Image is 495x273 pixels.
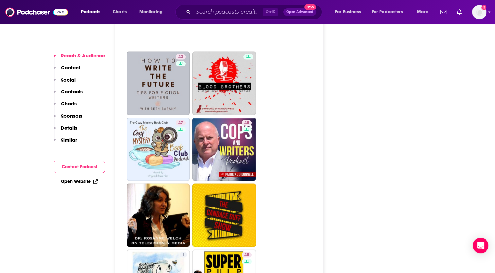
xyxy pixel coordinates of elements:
a: Show notifications dropdown [454,7,464,18]
button: open menu [330,7,369,17]
p: Similar [61,137,77,143]
input: Search podcasts, credits, & more... [193,7,263,17]
svg: Add a profile image [481,5,486,10]
a: Charts [108,7,131,17]
img: User Profile [472,5,486,19]
button: Show profile menu [472,5,486,19]
a: 1 [180,252,187,258]
span: More [417,8,428,17]
span: 45 [244,252,249,258]
a: 47 [176,120,186,126]
button: open menu [135,7,171,17]
button: Similar [54,137,77,149]
button: Charts [54,100,77,113]
span: Monitoring [139,8,163,17]
span: Charts [113,8,127,17]
button: Contacts [54,88,83,100]
span: For Podcasters [372,8,403,17]
p: Details [61,125,77,131]
p: Reach & Audience [61,52,105,59]
span: New [304,4,316,10]
a: 47 [127,118,190,181]
span: For Business [335,8,361,17]
div: Open Intercom Messenger [473,238,488,253]
a: Open Website [61,179,98,184]
button: open menu [413,7,436,17]
span: Logged in as eringalloway [472,5,486,19]
a: 45 [192,118,256,181]
p: Contacts [61,88,83,95]
p: Charts [61,100,77,107]
div: Search podcasts, credits, & more... [182,5,328,20]
button: Social [54,77,76,89]
span: 47 [178,120,183,126]
a: 45 [242,252,252,258]
a: Show notifications dropdown [438,7,449,18]
span: Podcasts [81,8,100,17]
button: Open AdvancedNew [283,8,316,16]
span: 1 [182,252,185,258]
button: Details [54,125,77,137]
span: 42 [178,54,183,60]
a: 42 [127,52,190,115]
img: Podchaser - Follow, Share and Rate Podcasts [5,6,68,18]
p: Social [61,77,76,83]
p: Content [61,64,80,71]
span: Open Advanced [286,10,313,14]
button: Sponsors [54,113,82,125]
button: Reach & Audience [54,52,105,64]
button: Content [54,64,80,77]
span: 45 [244,120,249,126]
p: Sponsors [61,113,82,119]
a: 45 [242,120,252,126]
button: open menu [367,7,413,17]
button: Contact Podcast [54,161,105,173]
span: Ctrl K [263,8,278,16]
button: open menu [77,7,109,17]
a: 42 [176,54,186,60]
